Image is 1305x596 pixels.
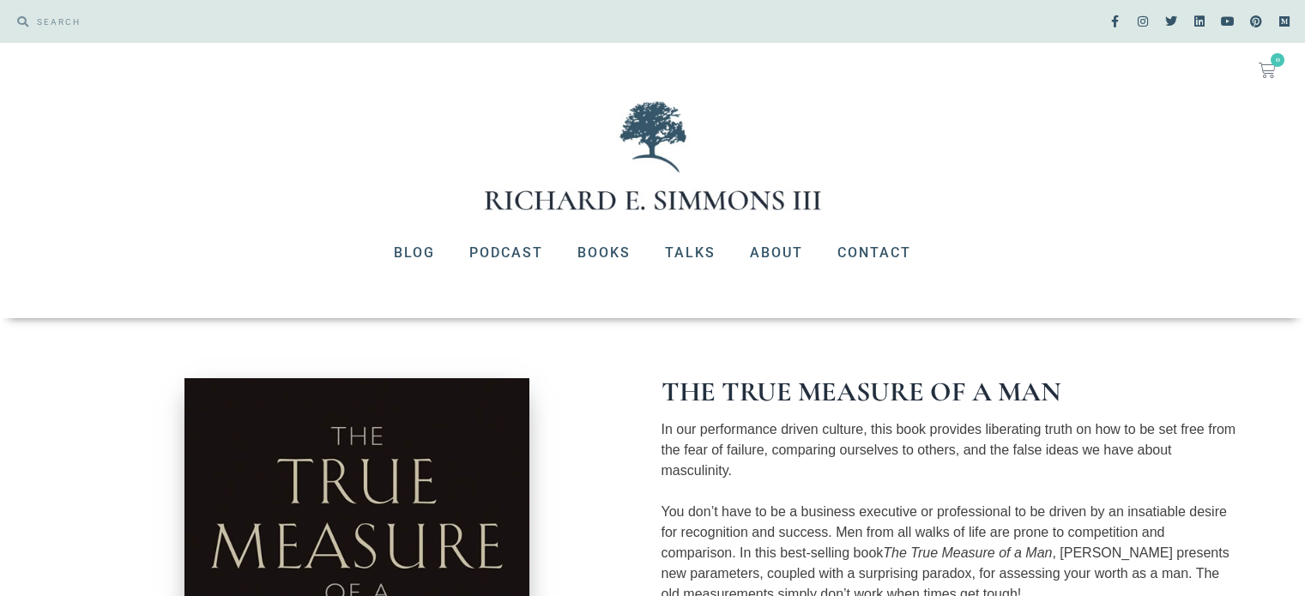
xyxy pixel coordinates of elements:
span: 0 [1271,53,1284,67]
a: Podcast [452,231,560,275]
em: The True Measure of a Man [883,545,1052,560]
a: Talks [648,231,733,275]
input: SEARCH [28,9,644,34]
a: Contact [820,231,928,275]
h1: The True Measure of a Man [662,378,1236,406]
span: In our performance driven culture, this book provides liberating truth on how to be set free from... [662,422,1236,478]
a: About [733,231,820,275]
a: 0 [1238,51,1296,89]
a: Books [560,231,648,275]
a: Blog [377,231,452,275]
